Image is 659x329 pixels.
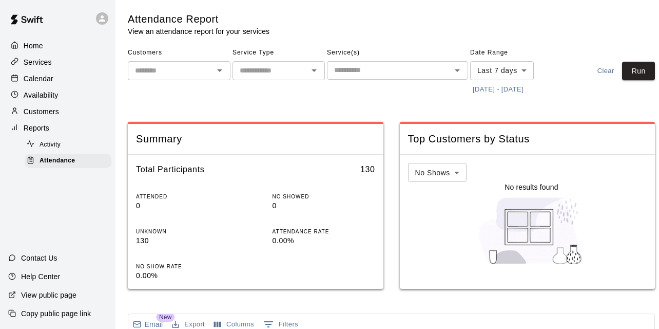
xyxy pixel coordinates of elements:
button: [DATE] - [DATE] [470,82,526,98]
p: Reports [24,123,49,133]
p: UNKNOWN [136,228,239,235]
p: Customers [24,106,59,117]
p: Availability [24,90,59,100]
span: New [156,313,175,322]
a: Calendar [8,71,107,86]
span: Summary [136,132,375,146]
p: Services [24,57,52,67]
a: Customers [8,104,107,119]
h6: Total Participants [136,163,204,176]
p: Copy public page link [21,308,91,319]
h6: 130 [360,163,375,176]
button: Open [212,63,227,78]
p: Help Center [21,271,60,282]
p: ATTENDANCE RATE [273,228,375,235]
span: Activity [40,140,61,150]
button: Run [622,62,655,81]
div: Attendance [25,154,111,168]
div: No Shows [408,163,467,182]
a: Activity [25,137,115,153]
span: Customers [128,45,230,61]
p: 0.00% [136,270,239,281]
p: NO SHOW RATE [136,263,239,270]
span: Date Range [470,45,560,61]
span: Attendance [40,156,75,166]
p: Contact Us [21,253,57,263]
button: Clear [589,62,622,81]
p: 0 [273,200,375,211]
p: Home [24,41,43,51]
p: 0.00% [273,235,375,246]
span: Top Customers by Status [408,132,647,146]
p: ATTENDED [136,193,239,200]
a: Home [8,38,107,53]
span: Service(s) [327,45,468,61]
button: Open [307,63,321,78]
p: View public page [21,290,76,300]
div: Last 7 days [470,61,534,80]
a: Reports [8,120,107,136]
p: No results found [505,182,558,192]
span: Service Type [232,45,325,61]
p: NO SHOWED [273,193,375,200]
p: View an attendance report for your services [128,26,269,36]
button: Open [450,63,464,78]
a: Services [8,54,107,70]
a: Attendance [25,153,115,169]
a: Availability [8,87,107,103]
p: Calendar [24,74,53,84]
p: 0 [136,200,239,211]
div: Activity [25,138,111,152]
p: 130 [136,235,239,246]
img: Nothing to see here [474,192,589,269]
h5: Attendance Report [128,12,269,26]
